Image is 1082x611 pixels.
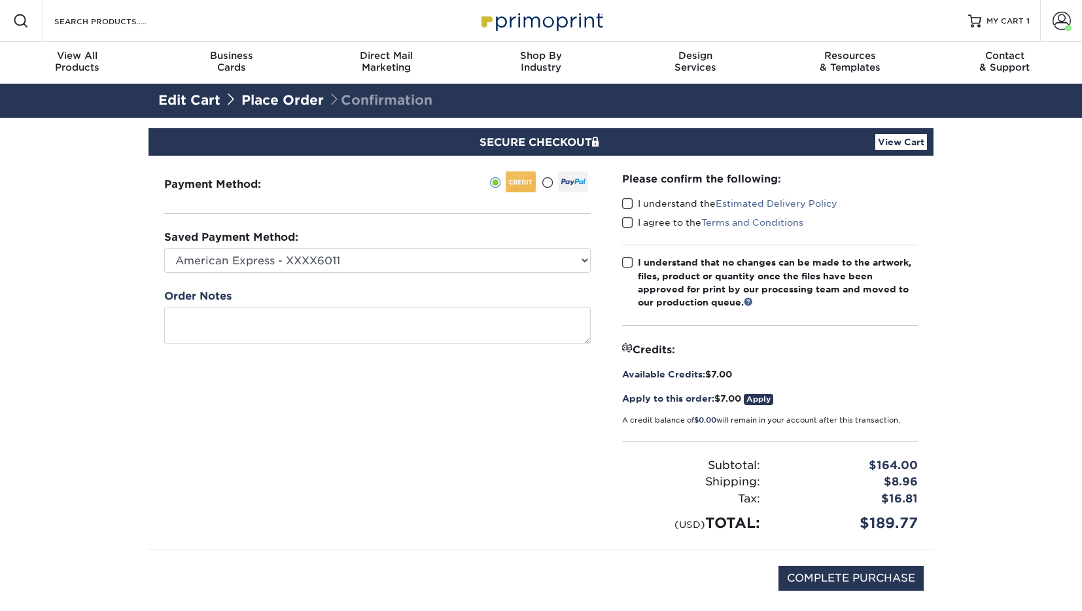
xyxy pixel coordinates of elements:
input: COMPLETE PURCHASE [778,566,924,591]
a: Contact& Support [928,42,1082,84]
a: Resources& Templates [773,42,927,84]
div: Shipping: [612,474,770,491]
img: Primoprint [476,7,606,35]
small: A credit balance of will remain in your account after this transaction. [622,416,900,425]
div: Subtotal: [612,457,770,474]
div: I understand that no changes can be made to the artwork, files, product or quantity once the file... [638,256,918,309]
a: Direct MailMarketing [309,42,464,84]
span: Design [618,50,773,61]
a: Shop ByIndustry [464,42,618,84]
label: I understand the [622,197,837,210]
span: Shop By [464,50,618,61]
div: $164.00 [770,457,928,474]
div: TOTAL: [612,512,770,534]
div: Marketing [309,50,464,73]
a: Terms and Conditions [701,217,803,228]
div: Please confirm the following: [622,171,918,186]
div: $189.77 [770,512,928,534]
div: Credits: [622,341,918,357]
span: Apply to this order: [622,393,714,404]
div: $7.00 [622,392,918,405]
a: Edit Cart [158,92,220,108]
a: BusinessCards [154,42,309,84]
a: DesignServices [618,42,773,84]
small: (USD) [674,519,705,530]
label: I agree to the [622,216,803,229]
div: & Templates [773,50,927,73]
a: Place Order [241,92,324,108]
span: Available Credits: [622,369,705,379]
h3: Payment Method: [164,178,293,190]
div: Cards [154,50,309,73]
span: Resources [773,50,927,61]
div: $7.00 [622,368,918,381]
span: Contact [928,50,1082,61]
div: Services [618,50,773,73]
a: Apply [744,394,773,405]
div: $16.81 [770,491,928,508]
span: 1 [1026,16,1030,26]
div: & Support [928,50,1082,73]
span: MY CART [986,16,1024,27]
label: Order Notes [164,288,232,304]
span: $0.00 [694,416,716,425]
input: SEARCH PRODUCTS..... [53,13,181,29]
a: Estimated Delivery Policy [716,198,837,209]
div: Tax: [612,491,770,508]
label: Saved Payment Method: [164,230,298,245]
div: Industry [464,50,618,73]
span: Direct Mail [309,50,464,61]
span: Business [154,50,309,61]
span: Confirmation [328,92,432,108]
div: $8.96 [770,474,928,491]
a: View Cart [875,134,927,150]
span: SECURE CHECKOUT [480,136,602,148]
